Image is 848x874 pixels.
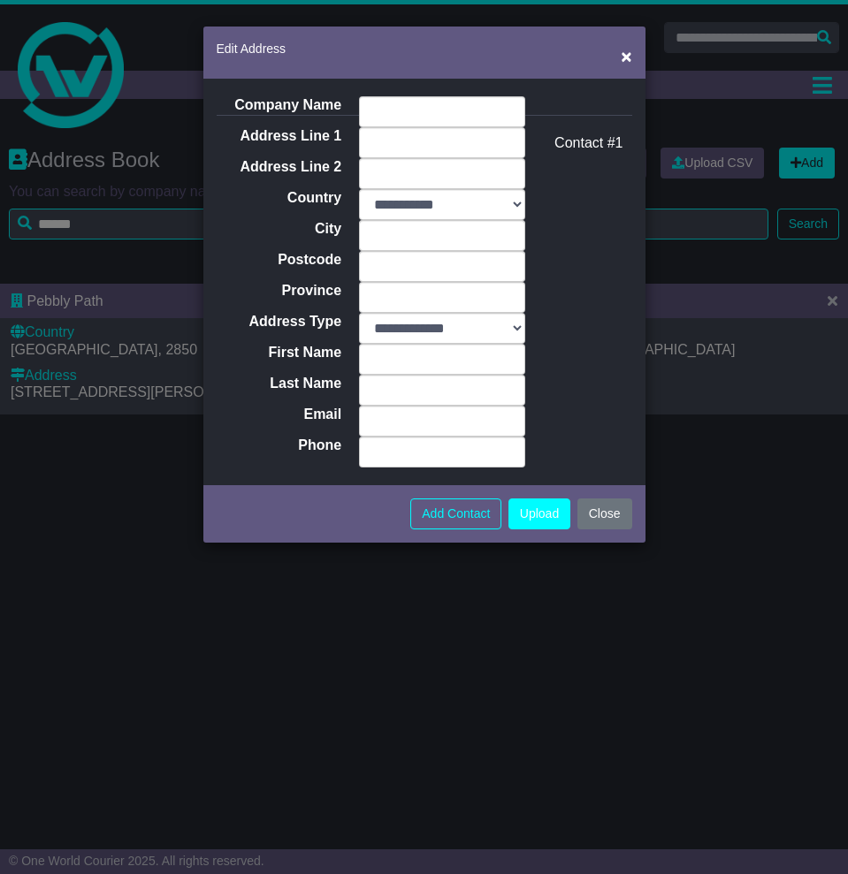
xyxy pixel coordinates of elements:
[203,313,351,330] label: Address Type
[410,498,501,529] button: Add Contact
[577,498,632,529] button: Close
[203,220,351,237] label: City
[203,282,351,299] label: Province
[203,96,351,113] label: Company Name
[203,437,351,453] label: Phone
[203,251,351,268] label: Postcode
[554,135,623,150] span: Contact #1
[203,344,351,361] label: First Name
[203,406,351,422] label: Email
[203,158,351,175] label: Address Line 2
[203,375,351,391] label: Last Name
[621,46,631,66] span: ×
[203,127,351,144] label: Address Line 1
[203,189,351,206] label: Country
[217,40,286,58] h5: Edit Address
[612,38,640,74] button: Close
[508,498,570,529] button: Upload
